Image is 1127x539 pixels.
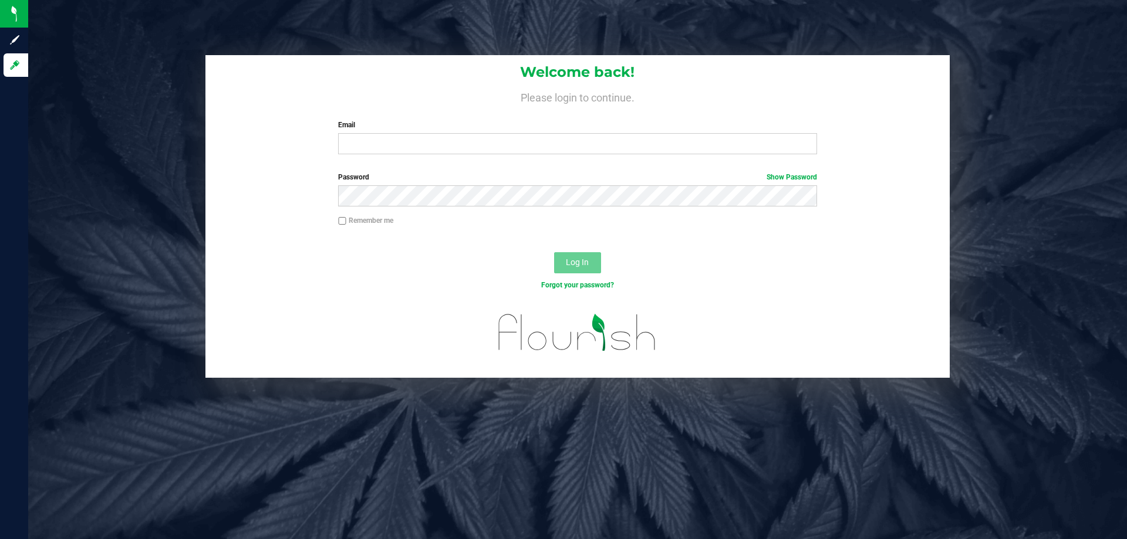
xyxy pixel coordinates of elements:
[338,215,393,226] label: Remember me
[484,303,670,362] img: flourish_logo.svg
[554,252,601,273] button: Log In
[9,59,21,71] inline-svg: Log in
[9,34,21,46] inline-svg: Sign up
[338,217,346,225] input: Remember me
[338,120,816,130] label: Email
[338,173,369,181] span: Password
[205,89,950,103] h4: Please login to continue.
[205,65,950,80] h1: Welcome back!
[566,257,589,267] span: Log In
[541,281,614,289] a: Forgot your password?
[767,173,817,181] a: Show Password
